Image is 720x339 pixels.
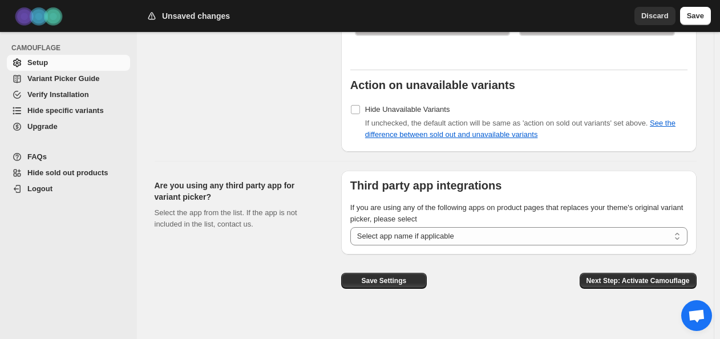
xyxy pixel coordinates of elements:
button: Save Settings [341,273,427,289]
span: Hide Unavailable Variants [365,105,450,114]
span: Discard [641,10,669,22]
span: Save Settings [361,276,406,285]
button: Save [680,7,711,25]
button: Discard [634,7,675,25]
span: If unchecked, the default action will be same as 'action on sold out variants' set above. [365,119,675,139]
a: Setup [7,55,130,71]
a: Hide sold out products [7,165,130,181]
span: FAQs [27,152,47,161]
span: CAMOUFLAGE [11,43,131,53]
span: Hide specific variants [27,106,104,115]
span: If you are using any of the following apps on product pages that replaces your theme's original v... [350,203,683,223]
a: Verify Installation [7,87,130,103]
a: Logout [7,181,130,197]
span: Setup [27,58,48,67]
span: Variant Picker Guide [27,74,99,83]
h2: Unsaved changes [162,10,230,22]
a: FAQs [7,149,130,165]
a: Upgrade [7,119,130,135]
b: Action on unavailable variants [350,79,515,91]
a: Variant Picker Guide [7,71,130,87]
span: Next Step: Activate Camouflage [586,276,690,285]
span: Save [687,10,704,22]
span: Upgrade [27,122,58,131]
span: Select the app from the list. If the app is not included in the list, contact us. [155,208,297,228]
span: Logout [27,184,52,193]
button: Next Step: Activate Camouflage [580,273,697,289]
h2: Are you using any third party app for variant picker? [155,180,323,203]
b: Third party app integrations [350,179,502,192]
a: Hide specific variants [7,103,130,119]
span: Hide sold out products [27,168,108,177]
span: Verify Installation [27,90,89,99]
div: Open chat [681,300,712,331]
